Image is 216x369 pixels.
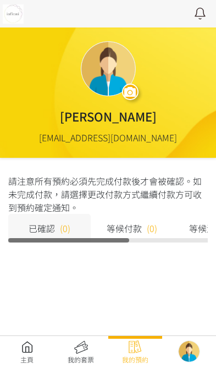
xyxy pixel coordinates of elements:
[8,174,208,243] div: 請注意所有預約必須先完成付款後才會被確認。如未完成付款，請選擇更改付款方式繼續付款方可收到預約確定通知。
[147,222,157,235] span: (0)
[39,131,177,144] div: [EMAIL_ADDRESS][DOMAIN_NAME]
[29,222,55,235] span: 已確認
[107,222,142,235] span: 等候付款
[60,107,157,125] div: [PERSON_NAME]
[60,222,70,235] span: (0)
